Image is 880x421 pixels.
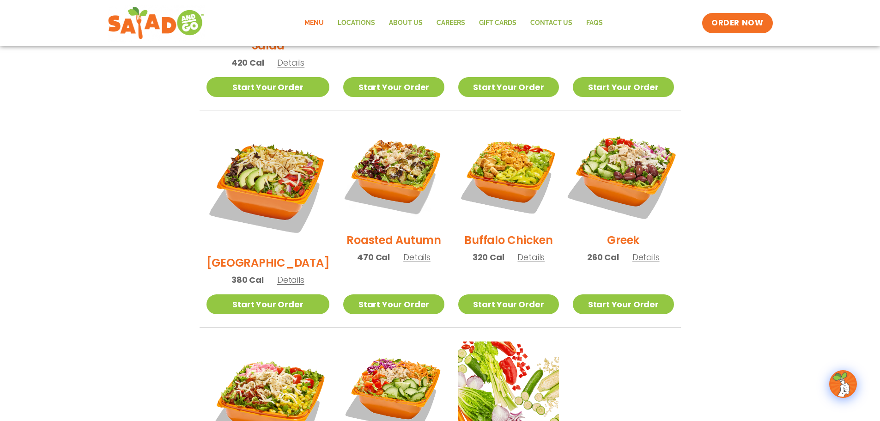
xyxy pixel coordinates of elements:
a: Start Your Order [206,294,330,314]
span: 470 Cal [357,251,390,263]
a: Careers [430,12,472,34]
img: new-SAG-logo-768×292 [108,5,205,42]
a: About Us [382,12,430,34]
a: Start Your Order [343,294,444,314]
img: Product photo for Buffalo Chicken Salad [458,124,559,225]
a: Contact Us [523,12,579,34]
a: Start Your Order [573,294,674,314]
span: 320 Cal [473,251,504,263]
a: Menu [297,12,331,34]
a: Start Your Order [343,77,444,97]
h2: Greek [607,232,639,248]
span: Details [403,251,431,263]
h2: [GEOGRAPHIC_DATA] [206,255,330,271]
a: Start Your Order [458,294,559,314]
span: Details [277,57,304,68]
span: Details [632,251,660,263]
span: Details [277,274,304,286]
span: 380 Cal [231,274,264,286]
img: Product photo for BBQ Ranch Salad [206,124,330,248]
a: ORDER NOW [702,13,772,33]
a: FAQs [579,12,610,34]
a: Start Your Order [573,77,674,97]
a: Start Your Order [206,77,330,97]
img: wpChatIcon [830,371,856,397]
a: GIFT CARDS [472,12,523,34]
span: 420 Cal [231,56,264,69]
img: Product photo for Greek Salad [564,116,682,234]
a: Start Your Order [458,77,559,97]
span: 260 Cal [587,251,619,263]
h2: Roasted Autumn [346,232,441,248]
span: Details [517,251,545,263]
a: Locations [331,12,382,34]
nav: Menu [297,12,610,34]
span: ORDER NOW [711,18,763,29]
img: Product photo for Roasted Autumn Salad [343,124,444,225]
h2: Buffalo Chicken [464,232,552,248]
